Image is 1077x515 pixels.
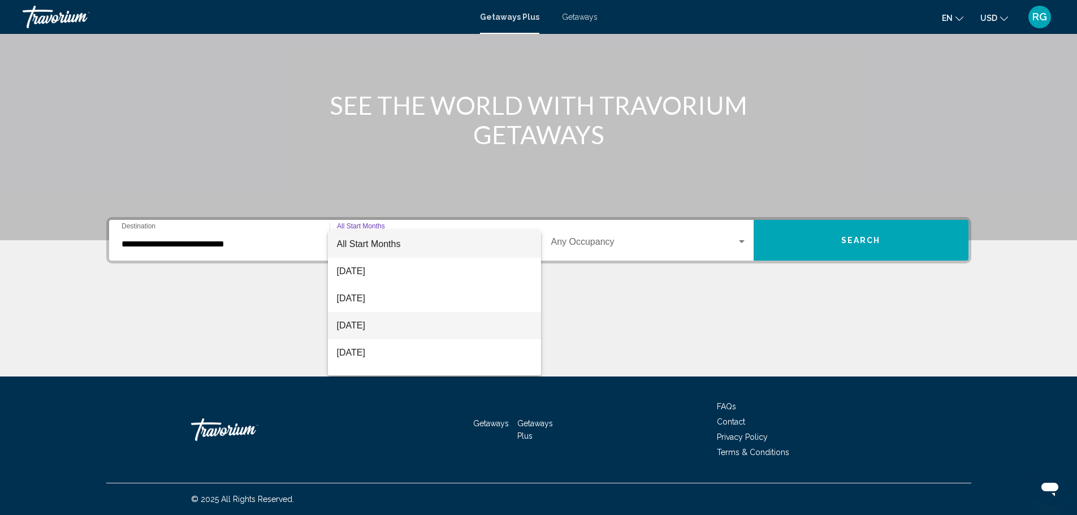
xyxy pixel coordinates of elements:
[337,366,532,393] span: [DATE]
[337,239,401,249] span: All Start Months
[1032,470,1068,506] iframe: Button to launch messaging window
[337,258,532,285] span: [DATE]
[337,339,532,366] span: [DATE]
[337,285,532,312] span: [DATE]
[337,312,532,339] span: [DATE]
